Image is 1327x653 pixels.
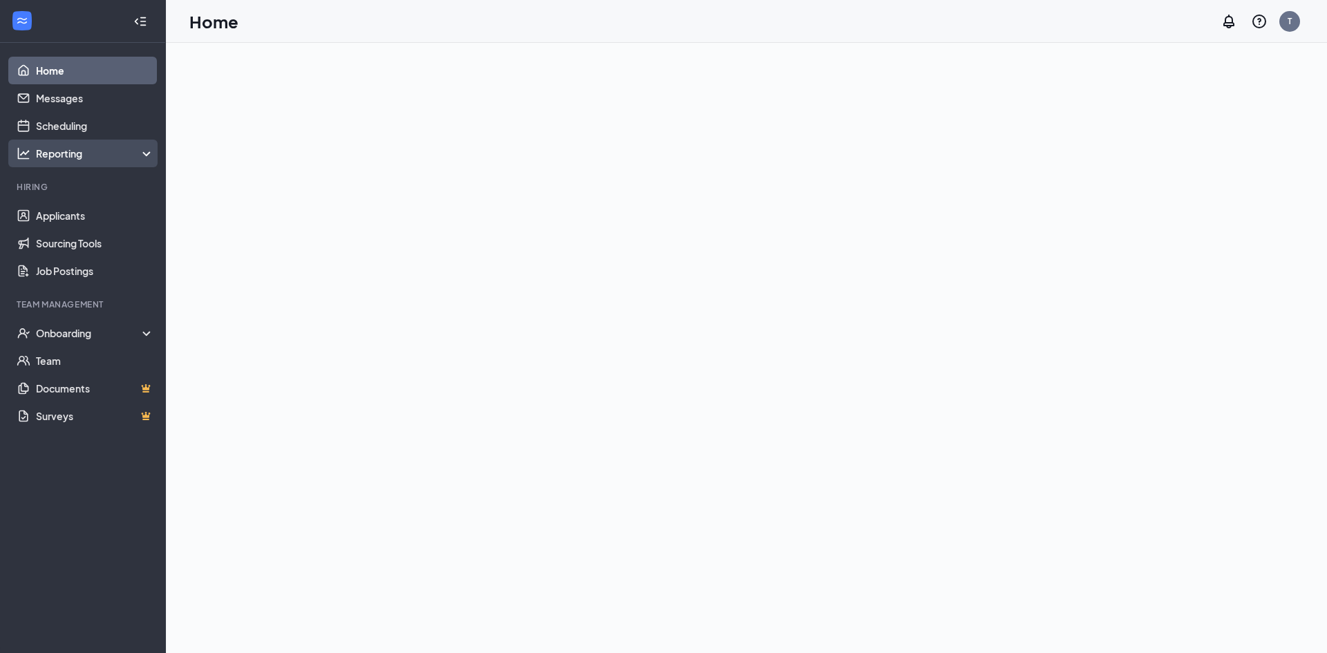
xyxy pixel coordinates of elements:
div: T [1288,15,1292,27]
a: Messages [36,84,154,112]
svg: Collapse [133,15,147,28]
a: Job Postings [36,257,154,285]
a: SurveysCrown [36,402,154,430]
div: Onboarding [36,326,142,340]
a: Team [36,347,154,375]
a: Applicants [36,202,154,229]
div: Team Management [17,299,151,310]
svg: Notifications [1221,13,1237,30]
a: Sourcing Tools [36,229,154,257]
a: DocumentsCrown [36,375,154,402]
h1: Home [189,10,238,33]
svg: Analysis [17,146,30,160]
div: Reporting [36,146,155,160]
a: Scheduling [36,112,154,140]
svg: UserCheck [17,326,30,340]
svg: WorkstreamLogo [15,14,29,28]
div: Hiring [17,181,151,193]
svg: QuestionInfo [1251,13,1268,30]
a: Home [36,57,154,84]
